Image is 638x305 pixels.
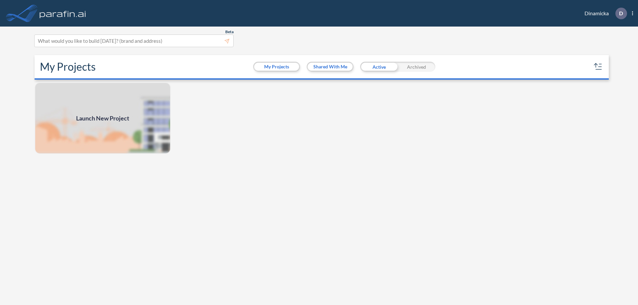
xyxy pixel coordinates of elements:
[360,62,398,72] div: Active
[35,82,171,154] img: add
[254,63,299,71] button: My Projects
[398,62,435,72] div: Archived
[575,8,633,19] div: Dinamicka
[225,29,234,35] span: Beta
[38,7,87,20] img: logo
[35,82,171,154] a: Launch New Project
[593,61,603,72] button: sort
[308,63,353,71] button: Shared With Me
[76,114,129,123] span: Launch New Project
[619,10,623,16] p: D
[40,60,96,73] h2: My Projects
